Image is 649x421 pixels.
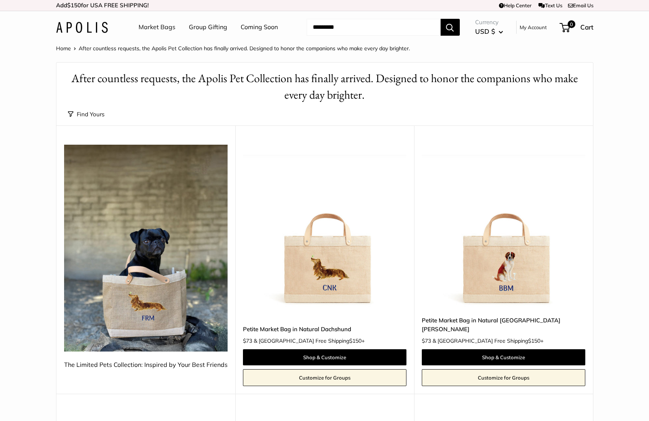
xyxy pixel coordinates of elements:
span: $150 [349,337,362,344]
a: 0 Cart [560,21,593,33]
span: & [GEOGRAPHIC_DATA] Free Shipping + [254,338,365,343]
div: The Limited Pets Collection: Inspired by Your Best Friends [64,359,228,371]
a: Group Gifting [189,21,227,33]
a: Market Bags [139,21,175,33]
span: $150 [528,337,540,344]
span: Cart [580,23,593,31]
a: Shop & Customize [243,349,406,365]
a: Customize for Groups [243,369,406,386]
button: Find Yours [68,109,104,120]
span: After countless requests, the Apolis Pet Collection has finally arrived. Designed to honor the co... [79,45,410,52]
input: Search... [307,19,441,36]
a: Petite Market Bag in Natural DachshundPetite Market Bag in Natural Dachshund [243,145,406,308]
span: 0 [567,20,575,28]
img: Petite Market Bag in Natural Dachshund [243,145,406,308]
a: Help Center [499,2,532,8]
span: & [GEOGRAPHIC_DATA] Free Shipping + [433,338,543,343]
button: Search [441,19,460,36]
a: Petite Market Bag in Natural Dachshund [243,325,406,333]
button: USD $ [475,25,503,38]
a: Petite Market Bag in Natural [GEOGRAPHIC_DATA][PERSON_NAME] [422,316,585,334]
span: Currency [475,17,503,28]
span: $73 [243,337,252,344]
img: Petite Market Bag in Natural St. Bernard [422,145,585,308]
span: $150 [67,2,81,9]
h1: After countless requests, the Apolis Pet Collection has finally arrived. Designed to honor the co... [68,70,581,103]
a: My Account [520,23,547,32]
a: Text Us [538,2,562,8]
a: Customize for Groups [422,369,585,386]
a: Coming Soon [241,21,278,33]
img: The Limited Pets Collection: Inspired by Your Best Friends [64,145,228,352]
a: Email Us [568,2,593,8]
span: USD $ [475,27,495,35]
a: Home [56,45,71,52]
nav: Breadcrumb [56,43,410,53]
img: Apolis [56,22,108,33]
a: Petite Market Bag in Natural St. BernardPetite Market Bag in Natural St. Bernard [422,145,585,308]
a: Shop & Customize [422,349,585,365]
span: $73 [422,337,431,344]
